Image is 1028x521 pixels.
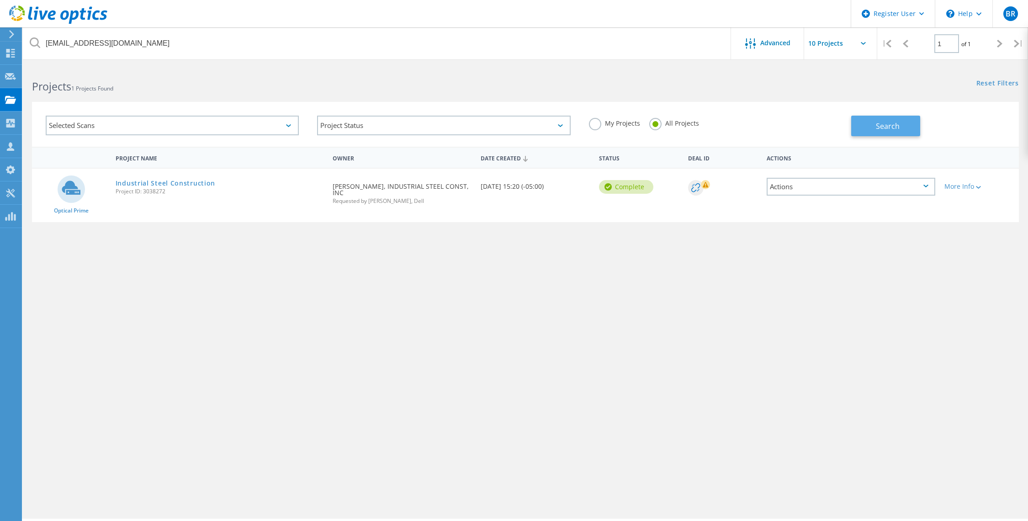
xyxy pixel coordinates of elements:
div: [PERSON_NAME], INDUSTRIAL STEEL CONST, INC [328,169,476,213]
div: | [1009,27,1028,60]
div: Project Status [317,116,570,135]
span: Requested by [PERSON_NAME], Dell [333,198,472,204]
b: Projects [32,79,71,94]
div: Project Name [111,149,328,166]
label: All Projects [649,118,699,127]
div: | [877,27,896,60]
div: Deal Id [684,149,763,166]
span: Search [876,121,900,131]
span: BR [1006,10,1015,17]
div: Complete [599,180,653,194]
div: [DATE] 15:20 (-05:00) [476,169,594,199]
div: Selected Scans [46,116,299,135]
span: Optical Prime [54,208,89,213]
div: More Info [944,183,1014,190]
label: My Projects [589,118,640,127]
a: Industrial Steel Construction [116,180,215,186]
div: Date Created [476,149,594,166]
div: Actions [762,149,940,166]
input: Search projects by name, owner, ID, company, etc [23,27,731,59]
span: 1 Projects Found [71,85,113,92]
div: Status [594,149,683,166]
span: Advanced [760,40,790,46]
a: Live Optics Dashboard [9,19,107,26]
div: Actions [767,178,935,196]
div: Owner [328,149,476,166]
button: Search [851,116,920,136]
svg: \n [946,10,954,18]
span: Project ID: 3038272 [116,189,323,194]
a: Reset Filters [976,80,1019,88]
span: of 1 [961,40,971,48]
